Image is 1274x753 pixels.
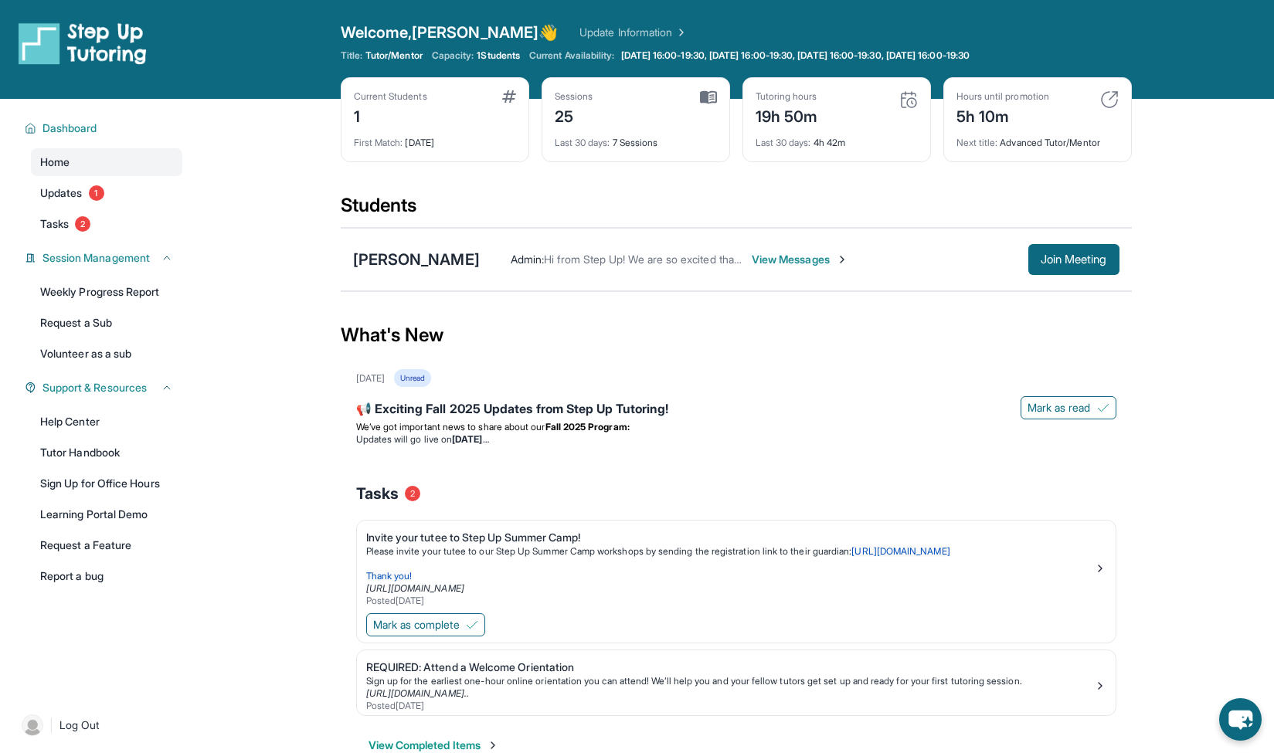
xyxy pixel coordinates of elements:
a: Update Information [579,25,688,40]
div: 5h 10m [956,103,1049,127]
span: Current Availability: [529,49,614,62]
div: 4h 42m [756,127,918,149]
a: Updates1 [31,179,182,207]
button: Support & Resources [36,380,173,395]
a: Tasks2 [31,210,182,238]
span: Next title : [956,137,998,148]
span: [DATE] 16:00-19:30, [DATE] 16:00-19:30, [DATE] 16:00-19:30, [DATE] 16:00-19:30 [621,49,970,62]
span: Session Management [42,250,150,266]
a: Help Center [31,408,182,436]
span: | [49,716,53,734]
a: [URL][DOMAIN_NAME].. [366,687,469,699]
span: Title: [341,49,362,62]
span: Join Meeting [1041,255,1107,264]
button: View Completed Items [369,738,499,753]
div: 19h 50m [756,103,818,127]
span: Tasks [40,216,69,232]
span: Last 30 days : [756,137,811,148]
a: Invite your tutee to Step Up Summer Camp!Please invite your tutee to our Step Up Summer Camp work... [357,521,1116,610]
span: Dashboard [42,120,97,136]
strong: [DATE] [452,433,488,445]
span: Capacity: [432,49,474,62]
img: Mark as complete [466,619,478,631]
span: Admin : [511,253,544,266]
div: Unread [394,369,431,387]
img: card [1100,90,1119,109]
a: Volunteer as a sub [31,340,182,368]
span: Mark as complete [373,617,460,633]
div: Current Students [354,90,427,103]
span: 2 [405,486,420,501]
div: [DATE] [356,372,385,385]
a: [URL][DOMAIN_NAME] [366,582,464,594]
a: |Log Out [15,708,182,742]
span: Last 30 days : [555,137,610,148]
span: Home [40,154,70,170]
button: Join Meeting [1028,244,1119,275]
span: We’ve got important news to share about our [356,421,545,432]
div: Students [341,193,1132,227]
span: 1 Students [477,49,520,62]
div: Sign up for the earliest one-hour online orientation you can attend! We’ll help you and your fell... [366,675,1094,687]
div: [PERSON_NAME] [353,249,480,270]
a: Request a Feature [31,531,182,559]
img: Chevron-Right [836,253,848,266]
button: Mark as complete [366,613,485,636]
span: Log Out [59,717,100,733]
div: Advanced Tutor/Mentor [956,127,1119,149]
div: 25 [555,103,593,127]
a: Tutor Handbook [31,439,182,466]
button: Mark as read [1021,396,1116,419]
p: Please invite your tutee to our Step Up Summer Camp workshops by sending the registration link to... [366,545,1094,558]
div: 📢 Exciting Fall 2025 Updates from Step Up Tutoring! [356,399,1116,421]
div: Posted [DATE] [366,700,1094,712]
a: [DATE] 16:00-19:30, [DATE] 16:00-19:30, [DATE] 16:00-19:30, [DATE] 16:00-19:30 [618,49,973,62]
div: 1 [354,103,427,127]
div: 7 Sessions [555,127,717,149]
span: Mark as read [1028,400,1091,416]
a: Weekly Progress Report [31,278,182,306]
div: REQUIRED: Attend a Welcome Orientation [366,660,1094,675]
img: card [502,90,516,103]
div: Sessions [555,90,593,103]
a: Request a Sub [31,309,182,337]
img: logo [19,22,147,65]
span: Tasks [356,483,399,504]
span: 1 [89,185,104,201]
span: Updates [40,185,83,201]
a: [URL][DOMAIN_NAME] [851,545,950,557]
img: Chevron Right [672,25,688,40]
li: Updates will go live on [356,433,1116,446]
span: View Messages [752,252,848,267]
img: card [899,90,918,109]
strong: Fall 2025 Program: [545,421,630,432]
div: [DATE] [354,127,516,149]
button: Dashboard [36,120,173,136]
span: Welcome, [PERSON_NAME] 👋 [341,22,559,43]
img: Mark as read [1097,402,1109,414]
span: 2 [75,216,90,232]
button: Session Management [36,250,173,266]
span: Tutor/Mentor [365,49,423,62]
a: Learning Portal Demo [31,500,182,528]
a: Home [31,148,182,176]
button: chat-button [1219,698,1262,741]
a: Sign Up for Office Hours [31,470,182,497]
img: user-img [22,714,43,736]
div: What's New [341,301,1132,369]
span: Support & Resources [42,380,147,395]
a: REQUIRED: Attend a Welcome OrientationSign up for the earliest one-hour online orientation you ca... [357,650,1116,715]
span: First Match : [354,137,403,148]
span: Thank you! [366,570,413,582]
a: Report a bug [31,562,182,590]
div: Hours until promotion [956,90,1049,103]
div: Tutoring hours [756,90,818,103]
div: Invite your tutee to Step Up Summer Camp! [366,530,1094,545]
div: Posted [DATE] [366,595,1094,607]
img: card [700,90,717,104]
